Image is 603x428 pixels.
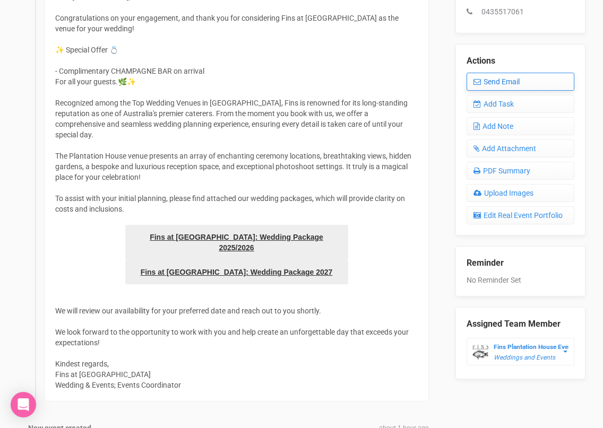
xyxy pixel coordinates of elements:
[467,338,574,365] button: Fins Plantation House Events Specialists Weddings and Events
[467,55,574,67] legend: Actions
[125,225,348,260] a: Fins at [GEOGRAPHIC_DATA]: Wedding Package 2025/2026
[467,117,574,135] a: Add Note
[467,257,574,269] legend: Reminder
[125,260,348,284] a: Fins at [GEOGRAPHIC_DATA]: Wedding Package 2027
[467,6,574,17] p: 0435517061
[472,344,488,360] img: data
[494,354,555,361] em: Weddings and Events
[467,73,574,91] a: Send Email
[467,318,574,330] legend: Assigned Team Member
[467,247,574,285] div: No Reminder Set
[467,206,574,224] a: Edit Real Event Portfolio
[467,162,574,180] a: PDF Summary
[467,184,574,202] a: Upload Images
[467,95,574,113] a: Add Task
[467,139,574,158] a: Add Attachment
[11,392,36,417] div: Open Intercom Messenger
